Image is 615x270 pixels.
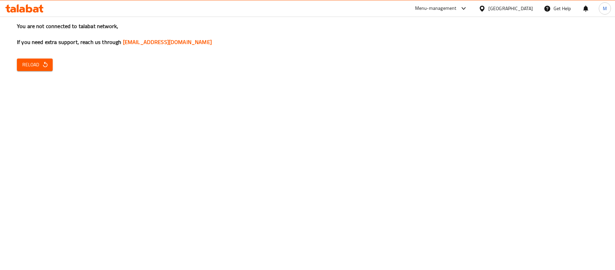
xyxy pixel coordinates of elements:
span: Reload [22,61,47,69]
div: Menu-management [415,4,457,13]
div: [GEOGRAPHIC_DATA] [488,5,533,12]
button: Reload [17,59,53,71]
a: [EMAIL_ADDRESS][DOMAIN_NAME] [123,37,212,47]
h3: You are not connected to talabat network, If you need extra support, reach us through [17,22,598,46]
span: M [603,5,607,12]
